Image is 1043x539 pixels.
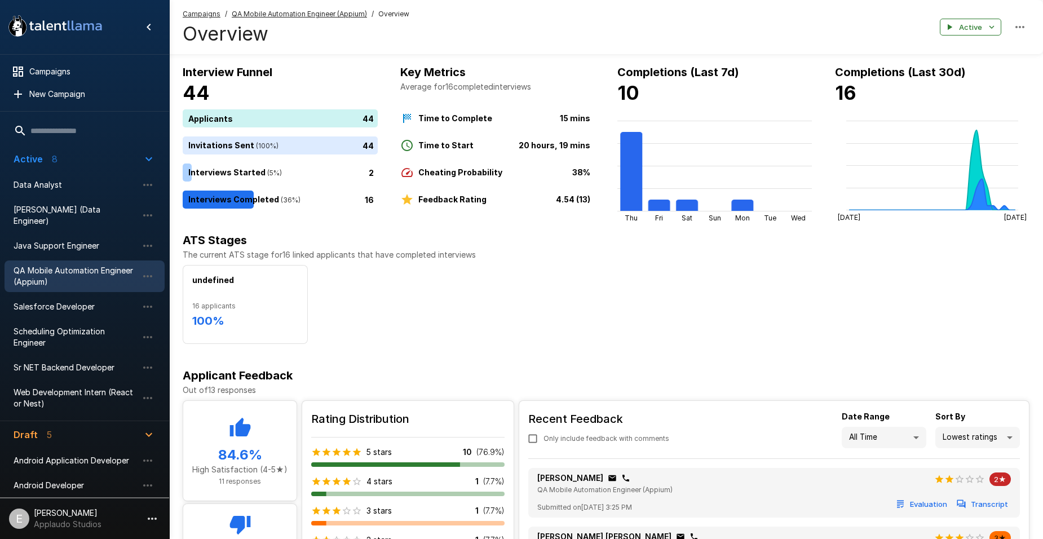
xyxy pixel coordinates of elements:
tspan: Mon [735,214,750,222]
b: ATS Stages [183,233,247,247]
tspan: Fri [655,214,663,222]
p: ( 76.9 %) [476,447,505,458]
b: Interview Funnel [183,65,272,79]
p: High Satisfaction (4-5★) [192,464,288,475]
u: Campaigns [183,10,220,18]
p: 44 [363,112,374,124]
b: 44 [183,81,210,104]
p: Out of 13 responses [183,385,1029,396]
h6: 100 % [192,312,298,330]
b: Sort By [935,412,965,421]
p: 5 stars [366,447,392,458]
span: 2★ [989,475,1011,484]
span: 16 applicants [192,301,298,312]
b: Applicant Feedback [183,369,293,382]
b: Date Range [842,412,890,421]
div: Click to copy [621,474,630,483]
div: Click to copy [608,474,617,483]
b: Time to Complete [418,113,492,123]
b: undefined [192,275,234,285]
span: Submitted on [DATE] 3:25 PM [537,502,632,513]
p: 1 [475,476,479,487]
span: / [225,8,227,20]
button: Active [940,19,1001,36]
p: The current ATS stage for 16 linked applicants that have completed interviews [183,249,1029,260]
u: QA Mobile Automation Engineer (Appium) [232,10,367,18]
b: 20 hours, 19 mins [519,140,590,150]
b: Key Metrics [400,65,466,79]
b: 10 [617,81,639,104]
b: Time to Start [418,140,474,150]
b: Completions (Last 7d) [617,65,739,79]
p: 3 stars [366,505,392,516]
h6: Recent Feedback [528,410,678,428]
tspan: Thu [625,214,638,222]
p: [PERSON_NAME] [537,472,603,484]
b: 16 [835,81,856,104]
p: ( 7.7 %) [483,505,505,516]
tspan: Wed [791,214,806,222]
span: 11 responses [219,477,261,485]
span: QA Mobile Automation Engineer (Appium) [537,485,673,494]
b: 15 mins [560,113,590,123]
div: Lowest ratings [935,427,1020,448]
b: Feedback Rating [418,195,487,204]
button: Evaluation [894,496,950,513]
b: Cheating Probability [418,167,502,177]
p: Average for 16 completed interviews [400,81,595,92]
p: 2 [369,166,374,178]
h5: 84.6 % [192,446,288,464]
p: 16 [365,193,374,205]
tspan: Tue [764,214,776,222]
span: / [372,8,374,20]
button: Transcript [954,496,1011,513]
b: 38% [572,167,590,177]
p: 10 [463,447,472,458]
b: Completions (Last 30d) [835,65,966,79]
h6: Rating Distribution [311,410,505,428]
h4: Overview [183,22,409,46]
p: ( 7.7 %) [483,476,505,487]
tspan: Sat [682,214,692,222]
tspan: [DATE] [838,213,860,222]
p: 4 stars [366,476,392,487]
tspan: [DATE] [1004,213,1027,222]
b: 4.54 (13) [556,195,590,204]
span: Overview [378,8,409,20]
tspan: Sun [709,214,721,222]
p: 44 [363,139,374,151]
p: 1 [475,505,479,516]
span: Only include feedback with comments [543,433,669,444]
div: All Time [842,427,926,448]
